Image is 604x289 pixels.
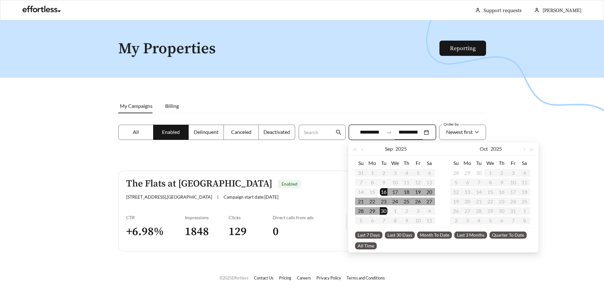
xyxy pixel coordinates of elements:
[126,225,185,239] h3: + 6.98 %
[367,158,378,168] th: Mo
[414,198,422,205] div: 26
[507,158,519,168] th: Fr
[380,188,387,196] div: 16
[480,142,488,155] button: Oct
[490,142,502,155] button: 2025
[378,158,389,168] th: Tu
[355,158,367,168] th: Su
[282,181,297,187] span: Enabled
[464,169,471,177] div: 29
[484,158,496,168] th: We
[355,232,382,239] span: Last 7 Days
[367,197,378,206] td: 2025-09-22
[403,198,410,205] div: 25
[395,142,407,155] button: 2025
[454,232,487,239] span: Last 3 Months
[185,225,229,239] h3: 1848
[475,169,483,177] div: 30
[368,198,376,205] div: 22
[389,187,401,197] td: 2025-09-17
[118,41,440,57] h1: My Properties
[126,179,272,189] h5: The Flats at [GEOGRAPHIC_DATA]
[412,197,424,206] td: 2025-09-26
[389,158,401,168] th: We
[425,198,433,205] div: 27
[490,232,527,239] span: Quarter To Date
[391,198,399,205] div: 24
[424,187,435,197] td: 2025-09-20
[263,129,290,135] span: Deactivated
[380,207,387,215] div: 30
[425,188,433,196] div: 20
[452,169,460,177] div: 28
[385,142,393,155] button: Sep
[357,207,365,215] div: 28
[378,197,389,206] td: 2025-09-23
[462,158,473,168] th: Mo
[496,158,507,168] th: Th
[126,194,212,200] span: [STREET_ADDRESS] , [GEOGRAPHIC_DATA]
[519,158,530,168] th: Sa
[542,7,581,14] span: [PERSON_NAME]
[412,158,424,168] th: Fr
[385,232,415,239] span: Last 30 Days
[162,129,180,135] span: Enabled
[450,158,462,168] th: Su
[368,207,376,215] div: 29
[417,232,452,239] span: Month To Date
[439,41,486,56] button: Reporting
[229,225,273,239] h3: 129
[120,103,153,109] span: My Campaigns
[412,187,424,197] td: 2025-09-19
[165,103,179,109] span: Billing
[378,206,389,216] td: 2025-09-30
[355,206,367,216] td: 2025-09-28
[185,215,229,220] div: Impressions
[473,158,484,168] th: Tu
[389,197,401,206] td: 2025-09-24
[133,129,139,135] span: All
[446,129,473,135] span: Newest first
[380,198,387,205] div: 23
[336,129,341,135] span: search
[450,45,476,52] a: Reporting
[355,242,377,249] span: All Time
[126,215,185,220] div: CTR
[378,187,389,197] td: 2025-09-16
[401,187,412,197] td: 2025-09-18
[386,129,392,135] span: to
[450,168,462,178] td: 2025-09-28
[401,158,412,168] th: Th
[414,188,422,196] div: 19
[386,129,392,135] span: swap-right
[231,129,251,135] span: Canceled
[273,225,346,239] h3: 0
[473,168,484,178] td: 2025-09-30
[462,168,473,178] td: 2025-09-29
[391,188,399,196] div: 17
[484,7,522,14] a: Support requests
[229,215,273,220] div: Clicks
[217,194,218,200] span: |
[194,129,218,135] span: Delinquent
[424,158,435,168] th: Sa
[424,197,435,206] td: 2025-09-27
[401,197,412,206] td: 2025-09-25
[224,194,278,200] span: Campaign start date: [DATE]
[367,206,378,216] td: 2025-09-29
[118,171,486,251] a: The Flats at [GEOGRAPHIC_DATA]Enabled[STREET_ADDRESS],[GEOGRAPHIC_DATA]|Campaign start date:[DATE...
[355,197,367,206] td: 2025-09-21
[357,198,365,205] div: 21
[273,215,346,220] div: Direct calls from ads
[403,188,410,196] div: 18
